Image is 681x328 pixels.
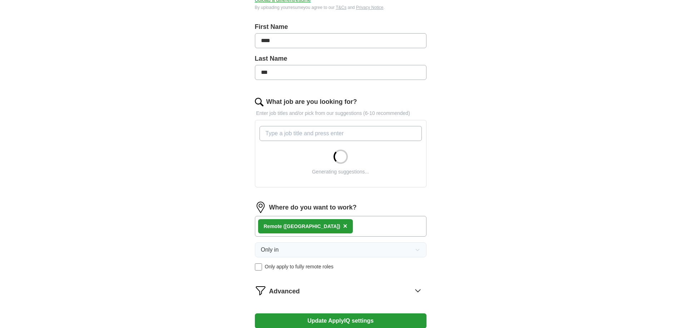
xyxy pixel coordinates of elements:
span: × [343,222,347,230]
input: Type a job title and press enter [260,126,422,141]
label: Last Name [255,54,426,64]
input: Only apply to fully remote roles [255,263,262,271]
div: Generating suggestions... [312,168,369,176]
button: Only in [255,242,426,257]
span: Only apply to fully remote roles [265,263,334,271]
img: filter [255,285,266,296]
a: T&Cs [336,5,346,10]
label: First Name [255,22,426,32]
div: Remote ([GEOGRAPHIC_DATA]) [264,223,340,230]
span: Advanced [269,287,300,296]
span: Only in [261,246,279,254]
a: Privacy Notice [356,5,384,10]
img: search.png [255,98,263,106]
div: By uploading your resume you agree to our and . [255,4,426,11]
label: Where do you want to work? [269,203,357,212]
p: Enter job titles and/or pick from our suggestions (6-10 recommended) [255,110,426,117]
img: location.png [255,202,266,213]
label: What job are you looking for? [266,97,357,107]
button: × [343,221,347,232]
